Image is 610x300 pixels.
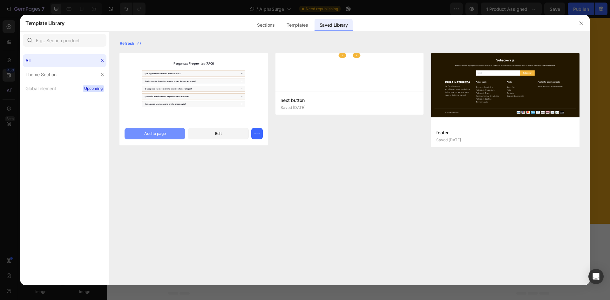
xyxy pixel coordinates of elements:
[119,39,142,48] button: Refresh
[180,237,224,243] span: inspired by CRO experts
[144,131,166,137] div: Add to page
[275,53,424,72] img: -a-gempagesversionv7shop-id571862836234421063theme-section-id579726095847260932.jpg
[125,128,185,139] button: Add to page
[257,58,442,93] p: Absorção rápida e efeito direcionado
[256,58,442,94] h2: Rich Text Editor. Editing area: main
[101,71,104,78] div: 3
[431,53,579,124] img: -a-gempagesversionv7shop-id571862836234421063theme-section-id571927272538244320.jpg
[25,57,30,64] div: All
[120,41,142,46] div: Refresh
[315,19,353,31] div: Saved Library
[256,94,442,118] div: Rich Text Editor. Editing area: main
[252,19,280,31] div: Sections
[236,215,267,222] span: Add section
[588,269,604,284] div: Open Intercom Messenger
[215,131,222,137] div: Edit
[281,19,313,31] div: Templates
[436,138,461,142] p: Saved [DATE]
[119,53,268,122] img: -a-gempagesversionv7shop-id571862836234421063theme-section-id580164165012816468.jpg
[233,230,266,236] div: Generate layout
[280,230,318,236] div: Add blank section
[188,128,248,139] button: Edit
[281,105,305,110] p: Saved [DATE]
[232,237,266,243] span: from URL or image
[281,97,419,104] p: next button
[183,230,221,236] div: Choose templates
[25,15,64,31] h2: Template Library
[83,85,104,92] span: Upcoming
[257,94,442,117] p: AlphaSurge é absorvido rapidamente e atua onde mais precisa – sem deixar resíduos. Um reforço sim...
[436,129,574,137] p: footer
[275,237,322,243] span: then drag & drop elements
[101,57,104,64] div: 3
[25,85,56,92] div: Global element
[25,71,57,78] div: Theme Section
[23,34,106,47] input: E.g.: Section product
